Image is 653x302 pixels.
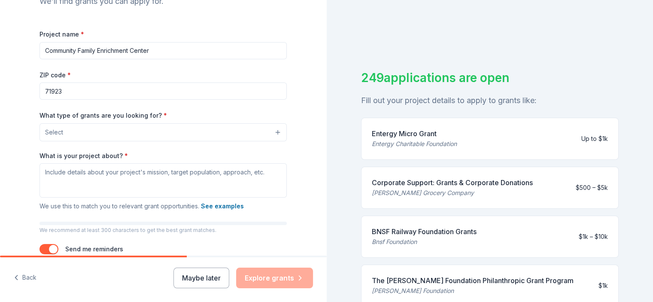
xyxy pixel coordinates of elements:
label: ZIP code [39,71,71,79]
button: Select [39,123,287,141]
div: Corporate Support: Grants & Corporate Donations [372,177,533,188]
button: Maybe later [173,268,229,288]
div: $500 – $5k [576,183,608,193]
div: $1k – $10k [579,232,608,242]
div: [PERSON_NAME] Foundation [372,286,574,296]
div: Fill out your project details to apply to grants like: [361,94,619,107]
div: Up to $1k [581,134,608,144]
button: Back [14,269,36,287]
span: We use this to match you to relevant grant opportunities. [39,202,244,210]
input: 12345 (U.S. only) [39,82,287,100]
div: Bnsf Foundation [372,237,477,247]
label: What type of grants are you looking for? [39,111,167,120]
div: Entergy Charitable Foundation [372,139,457,149]
label: Send me reminders [65,245,123,253]
span: Select [45,127,63,137]
div: BNSF Railway Foundation Grants [372,226,477,237]
div: $1k [598,281,608,291]
div: Entergy Micro Grant [372,128,457,139]
input: After school program [39,42,287,59]
div: The [PERSON_NAME] Foundation Philanthropic Grant Program [372,275,574,286]
label: What is your project about? [39,152,128,160]
p: We recommend at least 300 characters to get the best grant matches. [39,227,287,234]
div: [PERSON_NAME] Grocery Company [372,188,533,198]
button: See examples [201,201,244,211]
p: Email me reminders of grant application deadlines [65,254,206,265]
div: 249 applications are open [361,69,619,87]
label: Project name [39,30,84,39]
